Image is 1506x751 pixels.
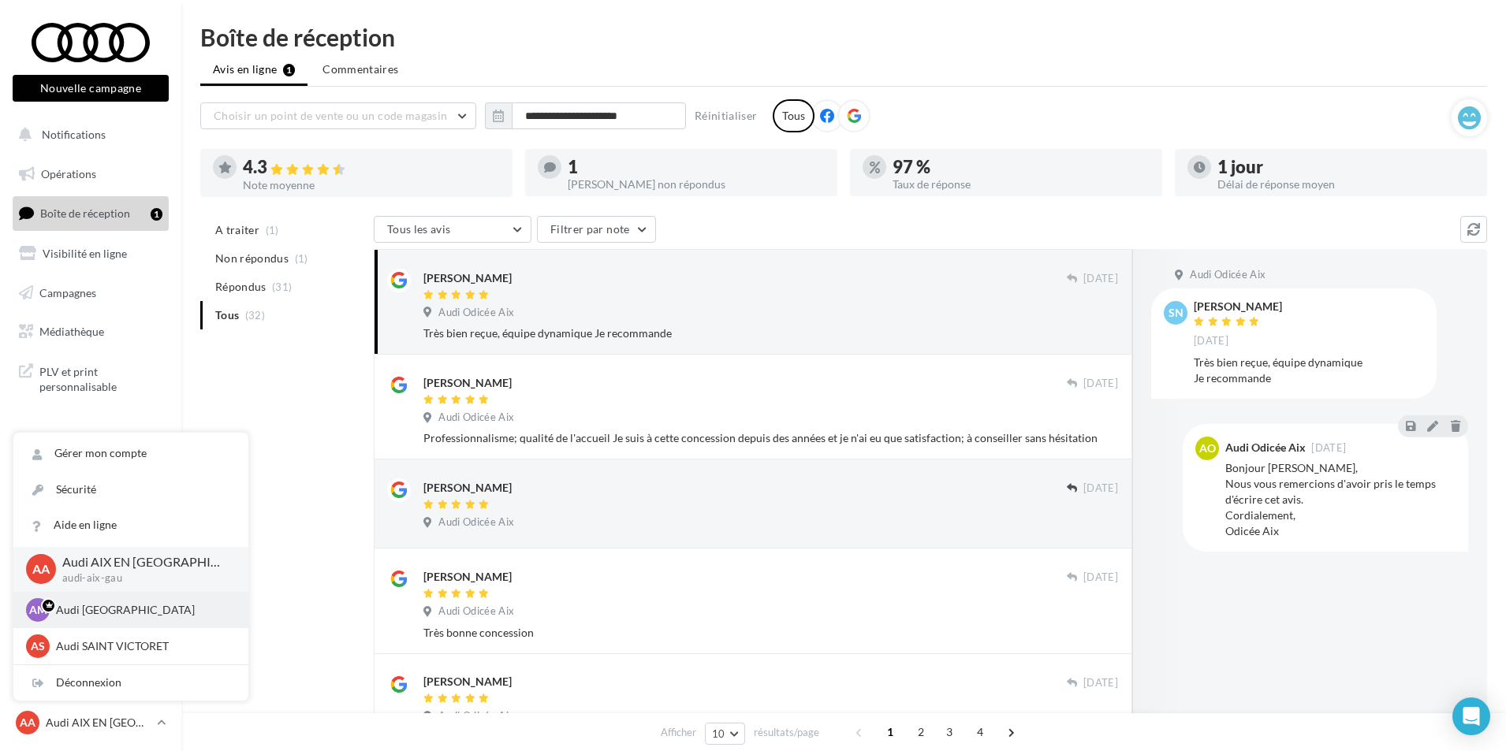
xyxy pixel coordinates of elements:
[13,665,248,701] div: Déconnexion
[39,361,162,395] span: PLV et print personnalisable
[568,158,825,176] div: 1
[438,411,514,425] span: Audi Odicée Aix
[773,99,815,132] div: Tous
[32,560,50,578] span: AA
[1199,441,1216,456] span: AO
[568,179,825,190] div: [PERSON_NAME] non répondus
[56,638,229,654] p: Audi SAINT VICTORET
[243,158,500,177] div: 4.3
[893,179,1150,190] div: Taux de réponse
[1083,481,1118,496] span: [DATE]
[13,708,169,738] a: AA Audi AIX EN [GEOGRAPHIC_DATA]
[56,602,229,618] p: Audi [GEOGRAPHIC_DATA]
[9,196,172,230] a: Boîte de réception1
[151,208,162,221] div: 1
[266,224,279,236] span: (1)
[423,375,512,391] div: [PERSON_NAME]
[31,638,45,654] span: AS
[754,725,819,740] span: résultats/page
[215,279,267,295] span: Répondus
[387,222,451,236] span: Tous les avis
[423,625,1118,641] div: Très bonne concession
[243,180,500,191] div: Note moyenne
[9,277,172,310] a: Campagnes
[438,709,514,723] span: Audi Odicée Aix
[537,216,656,243] button: Filtrer par note
[200,25,1487,49] div: Boîte de réception
[423,430,1118,446] div: Professionnalisme; qualité de l'accueil Je suis à cette concession depuis des années et je n'ai e...
[423,480,512,496] div: [PERSON_NAME]
[438,515,514,530] span: Audi Odicée Aix
[908,719,934,745] span: 2
[9,118,166,151] button: Notifications
[423,325,1118,341] div: Très bien reçue, équipe dynamique Je recommande
[13,472,248,507] a: Sécurité
[423,674,512,690] div: [PERSON_NAME]
[937,719,962,745] span: 3
[423,569,512,585] div: [PERSON_NAME]
[13,507,248,543] a: Aide en ligne
[967,719,993,745] span: 4
[1225,442,1306,453] div: Audi Odicée Aix
[39,325,104,338] span: Médiathèque
[43,247,127,260] span: Visibilité en ligne
[705,723,745,745] button: 10
[712,727,725,740] span: 10
[1083,272,1118,286] span: [DATE]
[438,306,514,320] span: Audi Odicée Aix
[1083,571,1118,585] span: [DATE]
[29,602,47,618] span: AM
[1194,301,1282,312] div: [PERSON_NAME]
[42,128,106,141] span: Notifications
[1217,179,1474,190] div: Délai de réponse moyen
[200,102,476,129] button: Choisir un point de vente ou un code magasin
[1225,460,1456,539] div: Bonjour [PERSON_NAME], Nous vous remercions d'avoir pris le temps d'écrire cet avis. Cordialement...
[40,206,130,220] span: Boîte de réception
[62,571,223,586] p: audi-aix-gau
[272,281,292,293] span: (31)
[1083,377,1118,391] span: [DATE]
[62,553,223,571] p: Audi AIX EN [GEOGRAPHIC_DATA]
[1311,443,1346,453] span: [DATE]
[423,270,512,286] div: [PERSON_NAME]
[13,75,169,102] button: Nouvelle campagne
[661,725,696,740] span: Afficher
[215,222,259,238] span: A traiter
[1190,268,1266,282] span: Audi Odicée Aix
[1169,305,1184,321] span: SN
[688,106,764,125] button: Réinitialiser
[893,158,1150,176] div: 97 %
[39,285,96,299] span: Campagnes
[1452,697,1490,735] div: Open Intercom Messenger
[215,251,289,266] span: Non répondus
[9,315,172,348] a: Médiathèque
[46,715,151,731] p: Audi AIX EN [GEOGRAPHIC_DATA]
[9,237,172,270] a: Visibilité en ligne
[20,715,35,731] span: AA
[322,61,398,77] span: Commentaires
[1194,355,1424,386] div: Très bien reçue, équipe dynamique Je recommande
[374,216,531,243] button: Tous les avis
[41,167,96,180] span: Opérations
[1083,676,1118,690] span: [DATE]
[9,355,172,401] a: PLV et print personnalisable
[1217,158,1474,176] div: 1 jour
[13,436,248,471] a: Gérer mon compte
[438,604,514,619] span: Audi Odicée Aix
[9,158,172,191] a: Opérations
[295,252,308,265] span: (1)
[1194,334,1228,348] span: [DATE]
[878,719,903,745] span: 1
[214,109,447,122] span: Choisir un point de vente ou un code magasin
